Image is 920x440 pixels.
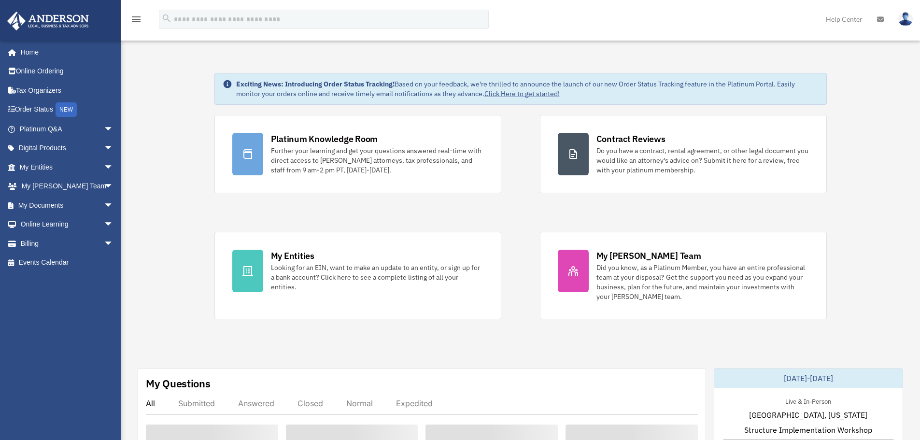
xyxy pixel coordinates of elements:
a: My [PERSON_NAME] Team Did you know, as a Platinum Member, you have an entire professional team at... [540,232,827,319]
div: Submitted [178,398,215,408]
i: search [161,13,172,24]
a: Home [7,43,123,62]
span: arrow_drop_down [104,215,123,235]
span: arrow_drop_down [104,177,123,197]
div: My [PERSON_NAME] Team [596,250,701,262]
img: Anderson Advisors Platinum Portal [4,12,92,30]
div: Further your learning and get your questions answered real-time with direct access to [PERSON_NAM... [271,146,483,175]
a: Order StatusNEW [7,100,128,120]
span: arrow_drop_down [104,234,123,254]
div: [DATE]-[DATE] [714,369,903,388]
span: arrow_drop_down [104,119,123,139]
a: Online Ordering [7,62,128,81]
div: Closed [297,398,323,408]
a: My [PERSON_NAME] Teamarrow_drop_down [7,177,128,196]
span: arrow_drop_down [104,139,123,158]
div: My Questions [146,376,211,391]
div: Do you have a contract, rental agreement, or other legal document you would like an attorney's ad... [596,146,809,175]
a: menu [130,17,142,25]
div: My Entities [271,250,314,262]
div: NEW [56,102,77,117]
a: Tax Organizers [7,81,128,100]
a: Online Learningarrow_drop_down [7,215,128,234]
div: Based on your feedback, we're thrilled to announce the launch of our new Order Status Tracking fe... [236,79,819,99]
a: Events Calendar [7,253,128,272]
a: My Documentsarrow_drop_down [7,196,128,215]
a: My Entities Looking for an EIN, want to make an update to an entity, or sign up for a bank accoun... [214,232,501,319]
i: menu [130,14,142,25]
div: Did you know, as a Platinum Member, you have an entire professional team at your disposal? Get th... [596,263,809,301]
a: Click Here to get started! [484,89,560,98]
a: My Entitiesarrow_drop_down [7,157,128,177]
strong: Exciting News: Introducing Order Status Tracking! [236,80,395,88]
a: Billingarrow_drop_down [7,234,128,253]
a: Platinum Q&Aarrow_drop_down [7,119,128,139]
div: All [146,398,155,408]
a: Digital Productsarrow_drop_down [7,139,128,158]
div: Contract Reviews [596,133,665,145]
div: Platinum Knowledge Room [271,133,378,145]
div: Normal [346,398,373,408]
img: User Pic [898,12,913,26]
span: Structure Implementation Workshop [744,424,872,436]
span: [GEOGRAPHIC_DATA], [US_STATE] [749,409,867,421]
div: Answered [238,398,274,408]
div: Looking for an EIN, want to make an update to an entity, or sign up for a bank account? Click her... [271,263,483,292]
span: arrow_drop_down [104,196,123,215]
div: Live & In-Person [778,396,839,406]
span: arrow_drop_down [104,157,123,177]
a: Contract Reviews Do you have a contract, rental agreement, or other legal document you would like... [540,115,827,193]
div: Expedited [396,398,433,408]
a: Platinum Knowledge Room Further your learning and get your questions answered real-time with dire... [214,115,501,193]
